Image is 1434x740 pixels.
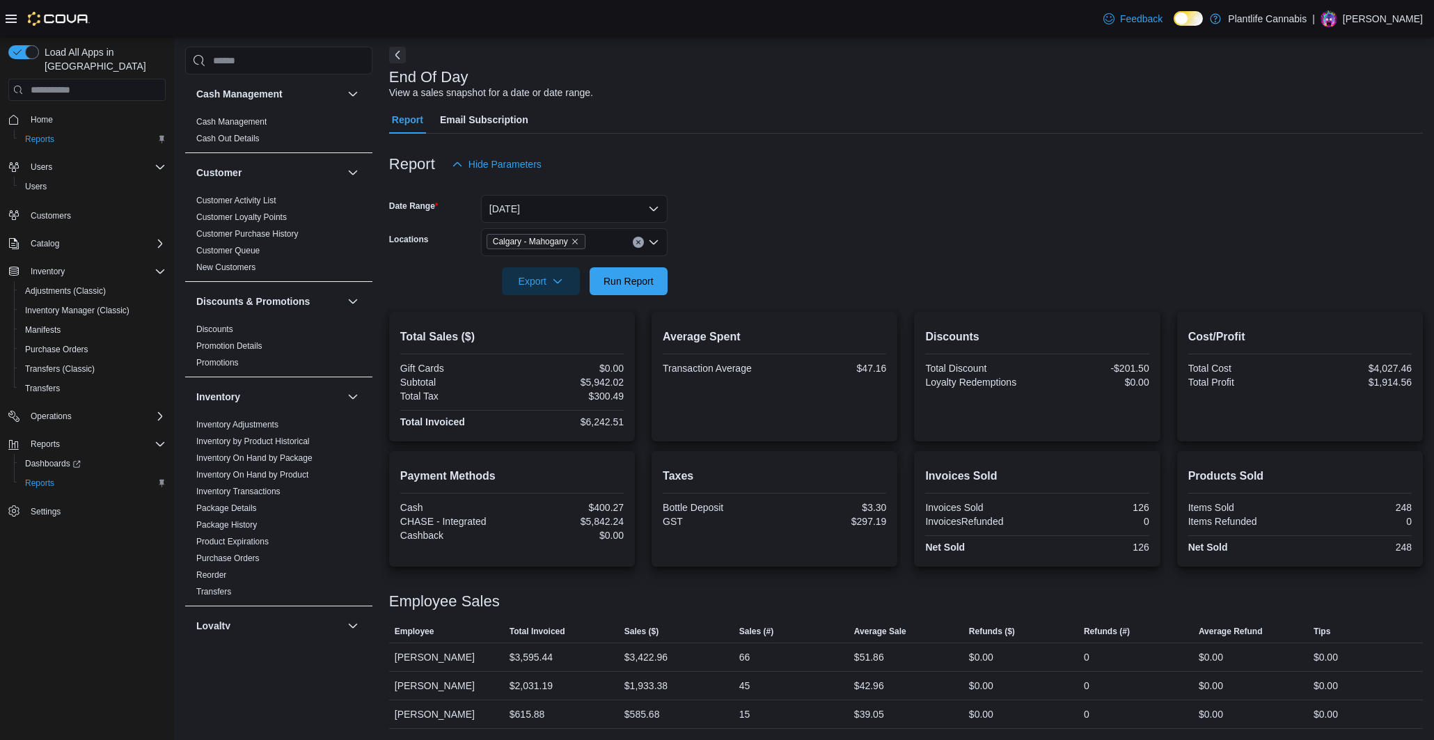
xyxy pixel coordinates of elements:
div: Gift Cards [400,363,510,374]
h3: Report [389,156,435,173]
button: Inventory Manager (Classic) [14,301,171,320]
span: Transfers [25,383,60,394]
span: Operations [31,411,72,422]
img: Cova [28,12,90,26]
button: Next [389,47,406,63]
div: CHASE - Integrated [400,516,510,527]
div: -$201.50 [1040,363,1149,374]
div: View a sales snapshot for a date or date range. [389,86,593,100]
button: Cash Management [345,86,361,102]
a: Customer Purchase History [196,229,299,239]
span: Purchase Orders [19,341,166,358]
span: Promotions [196,357,239,368]
span: Customer Purchase History [196,228,299,239]
a: Promotion Details [196,341,262,351]
p: [PERSON_NAME] [1343,10,1423,27]
div: $0.00 [1199,706,1223,723]
span: Users [25,159,166,175]
div: $0.00 [514,530,624,541]
a: Inventory On Hand by Product [196,470,308,480]
span: Transfers (Classic) [19,361,166,377]
span: Report [392,106,423,134]
div: $0.00 [1314,677,1338,694]
div: Invoices Sold [925,502,1034,513]
button: Discounts & Promotions [196,294,342,308]
span: Reports [31,439,60,450]
h2: Total Sales ($) [400,329,624,345]
button: Customers [3,205,171,225]
input: Dark Mode [1174,11,1203,26]
span: Inventory On Hand by Product [196,469,308,480]
button: Cash Management [196,87,342,101]
a: Inventory Manager (Classic) [19,302,135,319]
span: Manifests [19,322,166,338]
button: Manifests [14,320,171,340]
a: Dashboards [14,454,171,473]
div: $615.88 [510,706,545,723]
span: Home [25,111,166,128]
div: Transaction Average [663,363,772,374]
a: Package Details [196,503,257,513]
div: $2,031.19 [510,677,553,694]
div: 0 [1040,516,1149,527]
span: Reports [25,436,166,452]
nav: Complex example [8,104,166,558]
a: Feedback [1098,5,1168,33]
div: [PERSON_NAME] [389,672,504,700]
button: Run Report [590,267,668,295]
div: Total Profit [1188,377,1298,388]
span: Sales ($) [624,626,659,637]
span: Inventory Manager (Classic) [25,305,129,316]
div: $0.00 [1040,377,1149,388]
a: New Customers [196,262,255,272]
div: 248 [1302,502,1412,513]
div: 126 [1040,542,1149,553]
button: Loyalty [196,619,342,633]
button: Customer [196,166,342,180]
div: $5,942.02 [514,377,624,388]
span: Reports [25,478,54,489]
span: Inventory [31,266,65,277]
button: Discounts & Promotions [345,293,361,310]
span: Cash Out Details [196,133,260,144]
a: Customer Queue [196,246,260,255]
a: Reorder [196,570,226,580]
h2: Products Sold [1188,468,1412,485]
a: Cash Management [196,117,267,127]
span: Adjustments (Classic) [25,285,106,297]
div: Bottle Deposit [663,502,772,513]
div: $1,933.38 [624,677,668,694]
div: $0.00 [969,706,993,723]
span: Calgary - Mahogany [487,234,585,249]
div: $5,842.24 [514,516,624,527]
h3: Loyalty [196,619,230,633]
button: Loyalty [345,617,361,634]
div: 126 [1040,502,1149,513]
a: Inventory Transactions [196,487,281,496]
div: $0.00 [1314,649,1338,666]
a: Discounts [196,324,233,334]
span: Load All Apps in [GEOGRAPHIC_DATA] [39,45,166,73]
button: Operations [3,407,171,426]
a: Customers [25,207,77,224]
span: Inventory Transactions [196,486,281,497]
button: [DATE] [481,195,668,223]
a: Promotions [196,358,239,368]
button: Open list of options [648,237,659,248]
span: Customers [31,210,71,221]
button: Operations [25,408,77,425]
button: Settings [3,501,171,521]
a: Package History [196,520,257,530]
span: Export [510,267,572,295]
span: Operations [25,408,166,425]
button: Customer [345,164,361,181]
button: Adjustments (Classic) [14,281,171,301]
span: Refunds (#) [1084,626,1130,637]
span: Settings [31,506,61,517]
a: Manifests [19,322,66,338]
button: Users [25,159,58,175]
span: Customer Loyalty Points [196,212,287,223]
div: $585.68 [624,706,660,723]
a: Adjustments (Classic) [19,283,111,299]
button: Transfers [14,379,171,398]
